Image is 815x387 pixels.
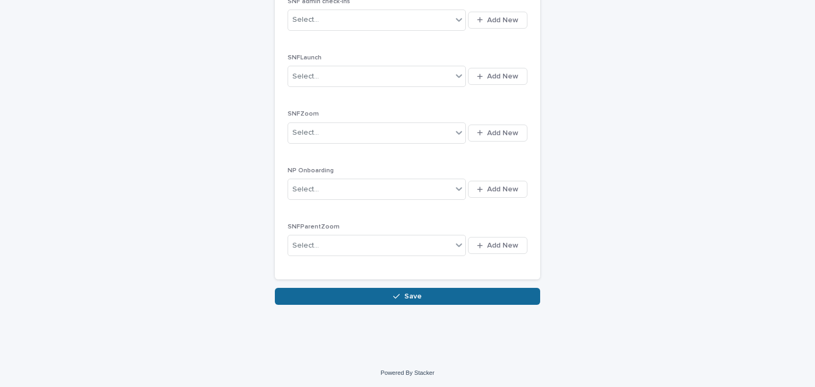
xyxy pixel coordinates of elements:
span: NP Onboarding [288,168,334,174]
span: Add New [487,242,518,249]
span: Add New [487,16,518,24]
button: Add New [468,181,527,198]
span: Save [404,293,422,300]
span: SNFLaunch [288,55,322,61]
a: Powered By Stacker [380,370,434,376]
button: Save [275,288,540,305]
button: Add New [468,68,527,85]
span: SNFParentZoom [288,224,340,230]
div: Select... [292,14,319,25]
div: Select... [292,240,319,251]
span: Add New [487,129,518,137]
span: SNFZoom [288,111,319,117]
span: Add New [487,186,518,193]
span: Add New [487,73,518,80]
div: Select... [292,127,319,138]
button: Add New [468,125,527,142]
button: Add New [468,237,527,254]
button: Add New [468,12,527,29]
div: Select... [292,71,319,82]
div: Select... [292,184,319,195]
